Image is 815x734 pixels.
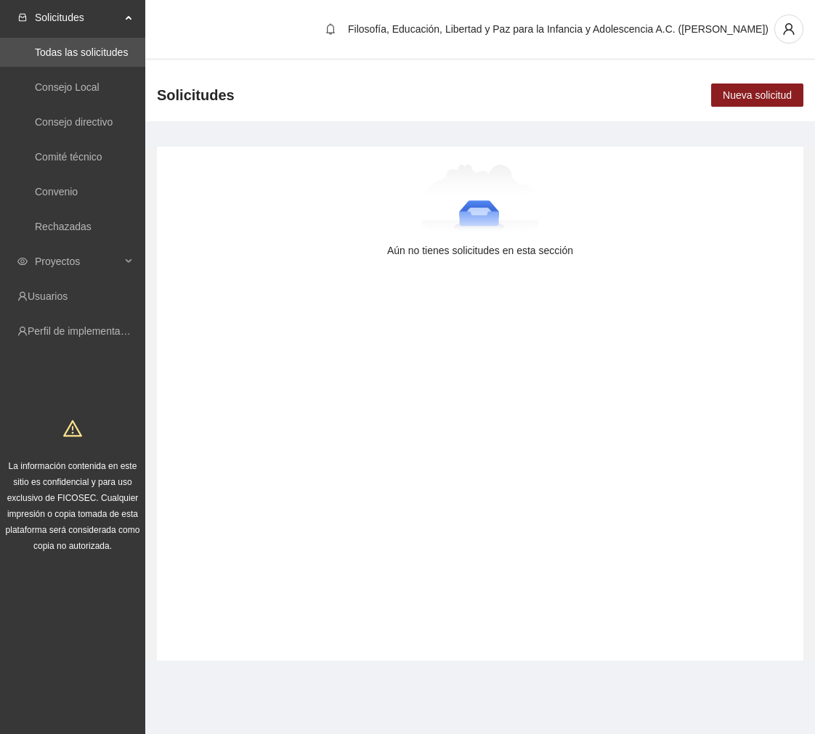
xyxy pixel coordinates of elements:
[35,221,92,232] a: Rechazadas
[35,151,102,163] a: Comité técnico
[711,83,803,107] button: Nueva solicitud
[35,247,121,276] span: Proyectos
[348,23,769,35] span: Filosofía, Educación, Libertad y Paz para la Infancia y Adolescencia A.C. ([PERSON_NAME])
[35,46,128,58] a: Todas las solicitudes
[157,83,235,107] span: Solicitudes
[319,17,342,41] button: bell
[723,87,792,103] span: Nueva solicitud
[35,116,113,128] a: Consejo directivo
[35,186,78,197] a: Convenio
[17,12,28,23] span: inbox
[28,325,141,337] a: Perfil de implementadora
[35,3,121,32] span: Solicitudes
[421,164,540,237] img: Aún no tienes solicitudes en esta sección
[180,242,780,258] div: Aún no tienes solicitudes en esta sección
[35,81,100,93] a: Consejo Local
[774,15,803,44] button: user
[6,461,140,551] span: La información contenida en este sitio es confidencial y para uso exclusivo de FICOSEC. Cualquier...
[17,256,28,266] span: eye
[320,23,341,35] span: bell
[775,23,803,36] span: user
[63,419,82,438] span: warning
[28,290,68,302] a: Usuarios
